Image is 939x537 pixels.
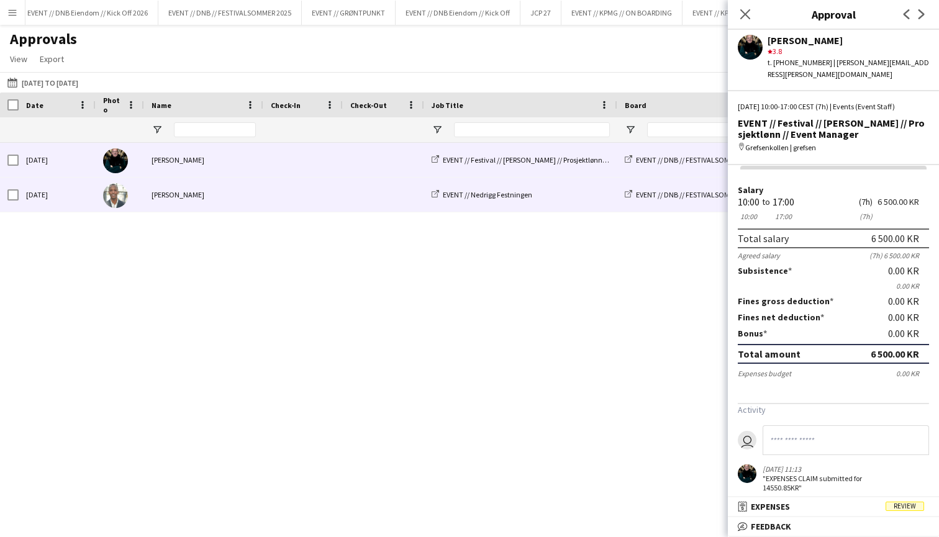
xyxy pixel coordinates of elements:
[773,197,794,207] div: 17:00
[738,212,760,221] div: 10:00
[859,212,873,221] div: 7h
[683,1,806,25] button: EVENT // KPMG // Innflytningsfest
[738,251,780,260] div: Agreed salary
[738,312,824,323] label: Fines net deduction
[751,501,790,512] span: Expenses
[738,404,929,415] h3: Activity
[738,186,929,195] label: Salary
[396,1,520,25] button: EVENT // DNB Eiendom // Kick Off
[432,190,532,199] a: EVENT // Nedrigg Festningen
[728,517,939,536] mat-expansion-panel-header: Feedback
[35,51,69,67] a: Export
[432,101,463,110] span: Job Title
[432,124,443,135] button: Open Filter Menu
[738,197,760,207] div: 10:00
[728,497,939,516] mat-expansion-panel-header: ExpensesReview
[103,96,122,114] span: Photo
[625,155,759,165] a: EVENT // DNB // FESTIVALSOMMER 2025
[40,53,64,65] span: Export
[5,75,81,90] button: [DATE] to [DATE]
[19,178,96,212] div: [DATE]
[738,328,767,339] label: Bonus
[144,178,263,212] div: [PERSON_NAME]
[751,521,791,532] span: Feedback
[158,1,302,25] button: EVENT // DNB // FESTIVALSOMMER 2025
[763,464,891,474] div: [DATE] 11:13
[432,155,658,165] a: EVENT // Festival // [PERSON_NAME] // Prosjektlønn // Event Manager
[636,190,759,199] span: EVENT // DNB // FESTIVALSOMMER 2025
[773,212,794,221] div: 17:00
[738,101,929,112] div: [DATE] 10:00-17:00 CEST (7h) | Events (Event Staff)
[738,296,833,307] label: Fines gross deduction
[152,124,163,135] button: Open Filter Menu
[520,1,561,25] button: JCP 27
[762,197,770,207] div: to
[728,6,939,22] h3: Approval
[738,369,791,378] div: Expenses budget
[738,142,929,153] div: Grefsenkollen | grefsen
[152,101,171,110] span: Name
[763,474,891,492] div: "EXPENSES CLAIM submitted for 14550.85KR"
[350,101,387,110] span: Check-Out
[738,232,789,245] div: Total salary
[738,464,756,483] app-user-avatar: Kasper André Melås
[625,124,636,135] button: Open Filter Menu
[5,51,32,67] a: View
[26,101,43,110] span: Date
[768,57,929,79] div: t. [PHONE_NUMBER] | [PERSON_NAME][EMAIL_ADDRESS][PERSON_NAME][DOMAIN_NAME]
[302,1,396,25] button: EVENT // GRØNTPUNKT
[859,197,873,207] div: 7h
[103,148,128,173] img: Kasper André Melås
[10,53,27,65] span: View
[17,1,158,25] button: EVENT // DNB Eiendom // Kick Off 2026
[768,46,929,57] div: 3.8
[888,312,929,323] div: 0.00 KR
[561,1,683,25] button: EVENT // KPMG // ON BOARDING
[738,348,801,360] div: Total amount
[888,328,929,339] div: 0.00 KR
[443,155,658,165] span: EVENT // Festival // [PERSON_NAME] // Prosjektlønn // Event Manager
[738,281,929,291] div: 0.00 KR
[625,190,759,199] a: EVENT // DNB // FESTIVALSOMMER 2025
[878,197,929,207] div: 6 500.00 KR
[768,35,929,46] div: [PERSON_NAME]
[869,251,929,260] div: (7h) 6 500.00 KR
[871,232,919,245] div: 6 500.00 KR
[636,155,759,165] span: EVENT // DNB // FESTIVALSOMMER 2025
[738,117,929,140] div: EVENT // Festival // [PERSON_NAME] // Prosjektlønn // Event Manager
[144,143,263,177] div: [PERSON_NAME]
[888,265,929,276] div: 0.00 KR
[871,348,919,360] div: 6 500.00 KR
[443,190,532,199] span: EVENT // Nedrigg Festningen
[886,502,924,511] span: Review
[454,122,610,137] input: Job Title Filter Input
[647,122,764,137] input: Board Filter Input
[625,101,646,110] span: Board
[271,101,301,110] span: Check-In
[738,265,792,276] label: Subsistence
[103,183,128,208] img: Elie Kayitana
[19,143,96,177] div: [DATE]
[896,369,929,378] div: 0.00 KR
[174,122,256,137] input: Name Filter Input
[888,296,929,307] div: 0.00 KR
